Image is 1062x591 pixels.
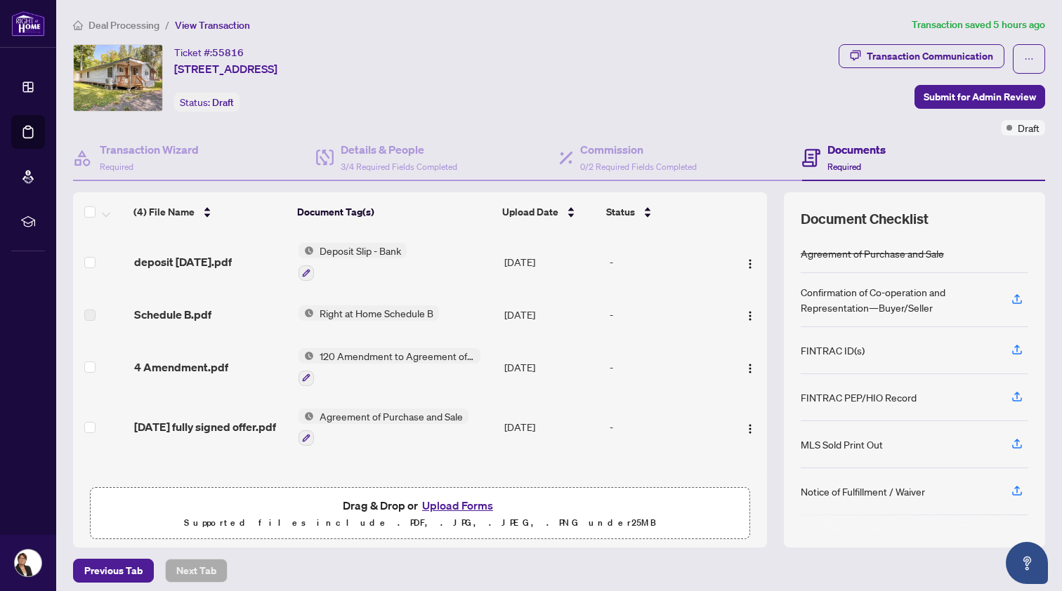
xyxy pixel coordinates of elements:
[801,390,917,405] div: FINTRAC PEP/HIO Record
[299,243,314,258] img: Status Icon
[134,359,228,376] span: 4 Amendment.pdf
[745,310,756,321] img: Logo
[100,141,199,158] h4: Transaction Wizard
[745,363,756,374] img: Logo
[499,232,603,292] td: [DATE]
[914,85,1045,109] button: Submit for Admin Review
[801,284,995,315] div: Confirmation of Co-operation and Representation—Buyer/Seller
[11,11,45,36] img: logo
[314,409,468,424] span: Agreement of Purchase and Sale
[128,192,291,232] th: (4) File Name
[801,343,865,358] div: FINTRAC ID(s)
[610,254,726,270] div: -
[165,559,228,583] button: Next Tab
[314,243,407,258] span: Deposit Slip - Bank
[299,348,480,386] button: Status Icon120 Amendment to Agreement of Purchase and Sale
[299,305,314,321] img: Status Icon
[610,359,726,375] div: -
[924,86,1036,108] span: Submit for Admin Review
[134,253,232,270] span: deposit [DATE].pdf
[100,161,133,172] span: Required
[314,348,480,364] span: 120 Amendment to Agreement of Purchase and Sale
[88,19,159,32] span: Deal Processing
[341,141,457,158] h4: Details & People
[133,204,195,220] span: (4) File Name
[801,209,929,229] span: Document Checklist
[73,559,154,583] button: Previous Tab
[801,246,944,261] div: Agreement of Purchase and Sale
[174,44,244,60] div: Ticket #:
[580,141,697,158] h4: Commission
[745,258,756,270] img: Logo
[606,204,635,220] span: Status
[801,437,883,452] div: MLS Sold Print Out
[299,305,439,321] button: Status IconRight at Home Schedule B
[134,306,211,323] span: Schedule B.pdf
[867,45,993,67] div: Transaction Communication
[341,161,457,172] span: 3/4 Required Fields Completed
[299,348,314,364] img: Status Icon
[499,337,603,397] td: [DATE]
[827,141,886,158] h4: Documents
[1018,120,1040,135] span: Draft
[827,161,861,172] span: Required
[74,45,162,111] img: IMG-X12399108_1.jpg
[73,20,83,30] span: home
[497,192,601,232] th: Upload Date
[299,243,407,281] button: Status IconDeposit Slip - Bank
[174,93,240,112] div: Status:
[343,496,497,514] span: Drag & Drop or
[299,409,468,446] button: Status IconAgreement of Purchase and Sale
[99,514,741,531] p: Supported files include .PDF, .JPG, .JPEG, .PNG under 25 MB
[745,423,756,434] img: Logo
[1024,54,1034,64] span: ellipsis
[314,305,439,321] span: Right at Home Schedule B
[299,409,314,424] img: Status Icon
[610,419,726,434] div: -
[291,192,496,232] th: Document Tag(s)
[84,559,143,582] span: Previous Tab
[601,192,727,232] th: Status
[174,60,277,77] span: [STREET_ADDRESS]
[739,251,761,273] button: Logo
[739,356,761,378] button: Logo
[418,496,497,514] button: Upload Forms
[580,161,697,172] span: 0/2 Required Fields Completed
[91,488,749,540] span: Drag & Drop orUpload FormsSupported files include .PDF, .JPG, .JPEG, .PNG under25MB
[499,397,603,458] td: [DATE]
[912,17,1045,33] article: Transaction saved 5 hours ago
[212,96,234,109] span: Draft
[801,484,925,499] div: Notice of Fulfillment / Waiver
[739,416,761,438] button: Logo
[134,418,276,435] span: [DATE] fully signed offer.pdf
[839,44,1004,68] button: Transaction Communication
[212,46,244,59] span: 55816
[15,550,41,576] img: Profile Icon
[1006,542,1048,584] button: Open asap
[739,303,761,326] button: Logo
[165,17,169,33] li: /
[499,292,603,337] td: [DATE]
[502,204,558,220] span: Upload Date
[610,307,726,322] div: -
[175,19,250,32] span: View Transaction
